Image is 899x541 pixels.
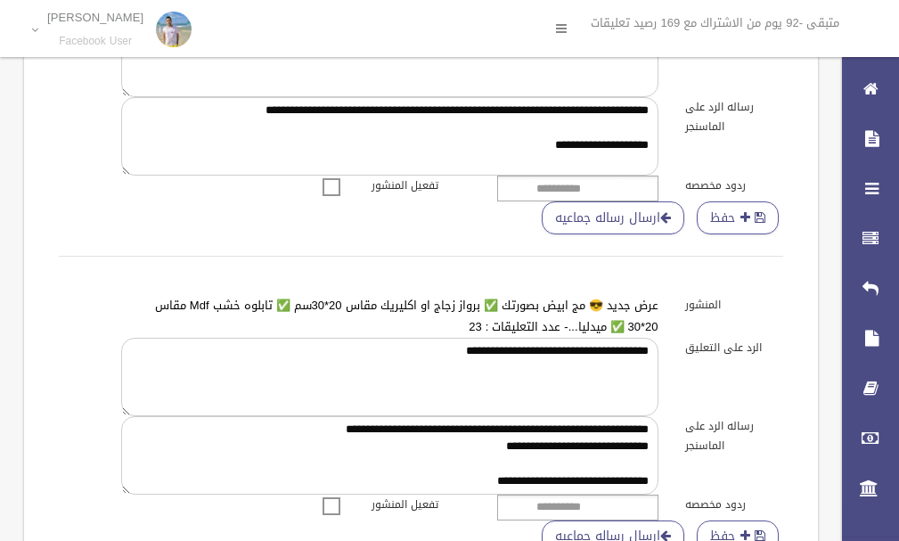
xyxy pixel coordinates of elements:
[155,294,658,338] a: عرض جديد 😎 مج ابيض بصورتك ✅ برواز زجاج او اكليريك مقاس 20*30سم ✅ تابلوه خشب Mdf مقاس 20*30 ✅ ميدل...
[358,495,483,514] label: تفعيل المنشور
[358,176,483,195] label: تفعيل المنشور
[672,176,797,195] label: ردود مخصصه
[672,338,797,357] label: الرد على التعليق
[672,97,797,136] label: رساله الرد على الماسنجر
[542,201,684,234] a: ارسال رساله جماعيه
[672,495,797,514] label: ردود مخصصه
[697,201,779,234] button: حفظ
[47,35,143,48] small: Facebook User
[672,416,797,455] label: رساله الرد على الماسنجر
[672,295,797,315] label: المنشور
[47,11,143,24] p: [PERSON_NAME]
